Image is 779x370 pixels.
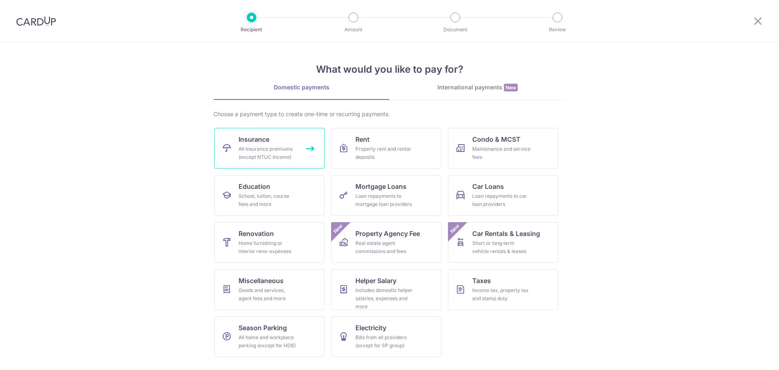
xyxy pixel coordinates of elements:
a: Car Rentals & LeasingShort or long‑term vehicle rentals & leasesNew [448,222,558,263]
div: International payments [389,83,566,92]
span: Car Loans [472,182,504,191]
div: Home furnishing or interior reno-expenses [239,239,297,255]
span: Rent [355,134,370,144]
a: EducationSchool, tuition, course fees and more [214,175,325,216]
a: Property Agency FeeReal estate agent commissions and feesNew [331,222,441,263]
p: Document [425,26,485,34]
img: CardUp [16,16,56,26]
a: ElectricityBills from all providers (except for SP group) [331,316,441,357]
span: Renovation [239,229,274,238]
span: Helper Salary [355,276,396,286]
a: MiscellaneousGoods and services, agent fees and more [214,269,325,310]
div: Property rent and rental deposits [355,145,414,161]
div: Loan repayments to mortgage loan providers [355,192,414,208]
p: Recipient [222,26,282,34]
a: Condo & MCSTMaintenance and service fees [448,128,558,169]
div: Short or long‑term vehicle rentals & leases [472,239,531,255]
h4: What would you like to pay for? [213,62,566,77]
span: New [331,222,345,236]
a: Season ParkingAll home and workplace parking (except for HDB) [214,316,325,357]
div: Income tax, property tax and stamp duty [472,286,531,303]
div: Loan repayments to car loan providers [472,192,531,208]
div: Choose a payment type to create one-time or recurring payments. [213,110,566,118]
a: RentProperty rent and rental deposits [331,128,441,169]
span: Education [239,182,270,191]
a: TaxesIncome tax, property tax and stamp duty [448,269,558,310]
span: New [448,222,462,236]
div: Includes domestic helper salaries, expenses and more [355,286,414,311]
div: Maintenance and service fees [472,145,531,161]
div: School, tuition, course fees and more [239,192,297,208]
div: Domestic payments [213,83,389,91]
a: Mortgage LoansLoan repayments to mortgage loan providers [331,175,441,216]
span: Property Agency Fee [355,229,420,238]
a: Car LoansLoan repayments to car loan providers [448,175,558,216]
span: Miscellaneous [239,276,284,286]
span: Electricity [355,323,386,333]
span: New [504,84,518,91]
p: Amount [323,26,383,34]
span: Condo & MCST [472,134,521,144]
span: Mortgage Loans [355,182,407,191]
p: Review [527,26,587,34]
span: Taxes [472,276,491,286]
span: Insurance [239,134,269,144]
div: All home and workplace parking (except for HDB) [239,333,297,350]
div: Bills from all providers (except for SP group) [355,333,414,350]
a: Helper SalaryIncludes domestic helper salaries, expenses and more [331,269,441,310]
div: All insurance premiums (except NTUC Income) [239,145,297,161]
div: Real estate agent commissions and fees [355,239,414,255]
span: Season Parking [239,323,287,333]
div: Goods and services, agent fees and more [239,286,297,303]
a: InsuranceAll insurance premiums (except NTUC Income) [214,128,325,169]
span: Car Rentals & Leasing [472,229,540,238]
a: RenovationHome furnishing or interior reno-expenses [214,222,325,263]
